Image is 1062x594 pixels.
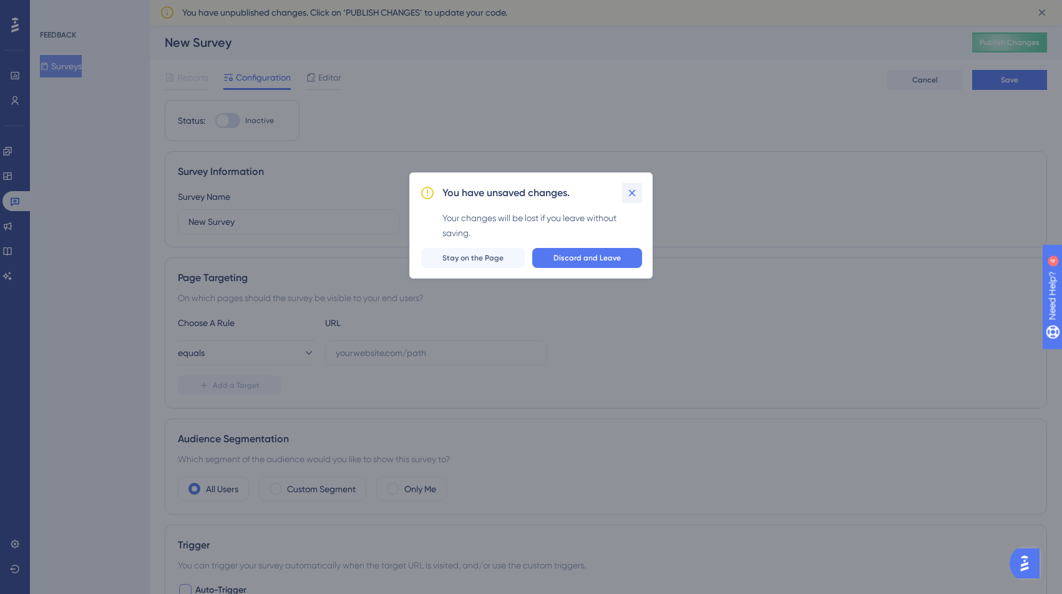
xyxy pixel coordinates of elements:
[87,6,90,16] div: 4
[442,186,570,200] h2: You have unsaved changes.
[442,253,504,263] span: Stay on the Page
[442,210,642,240] div: Your changes will be lost if you leave without saving.
[553,253,621,263] span: Discard and Leave
[29,3,78,18] span: Need Help?
[1010,545,1047,582] iframe: UserGuiding AI Assistant Launcher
